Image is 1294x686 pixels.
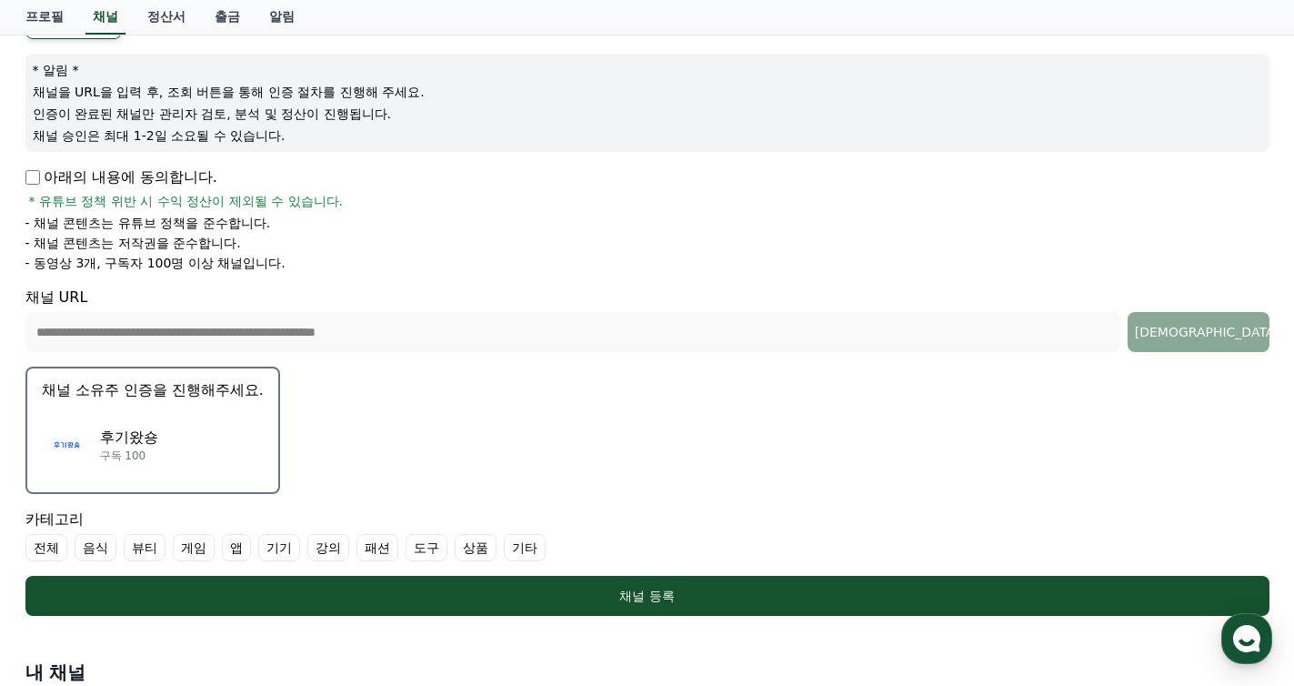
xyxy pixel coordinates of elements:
label: 도구 [406,534,447,561]
label: 기타 [504,534,546,561]
p: 인증이 완료된 채널만 관리자 검토, 분석 및 정산이 진행됩니다. [33,105,1262,123]
button: 채널 등록 [25,576,1269,616]
p: - 동영상 3개, 구독자 100명 이상 채널입니다. [25,254,286,272]
p: 후기왔숑 [100,427,158,449]
p: 채널 소유주 인증을 진행해주세요. [42,379,264,401]
span: 대화 [166,563,188,578]
p: 채널 승인은 최대 1-2일 소요될 수 있습니다. [33,126,1262,145]
label: 뷰티 [124,534,166,561]
p: 아래의 내용에 동의합니다. [25,166,217,188]
label: 음식 [75,534,116,561]
div: [DEMOGRAPHIC_DATA] [1135,323,1262,341]
a: 대화 [120,535,235,580]
div: 카테고리 [25,509,1269,561]
label: 강의 [307,534,349,561]
a: 홈 [5,535,120,580]
label: 기기 [258,534,300,561]
img: 후기왔숑 [42,419,93,470]
div: 채널 등록 [62,587,1233,605]
span: 홈 [57,562,68,577]
span: * 유튜브 정책 위반 시 수익 정산이 제외될 수 있습니다. [29,192,344,210]
p: - 채널 콘텐츠는 유튜브 정책을 준수합니다. [25,214,271,232]
h4: 내 채널 [25,660,1269,685]
label: 상품 [455,534,497,561]
label: 전체 [25,534,67,561]
span: 설정 [281,562,303,577]
p: - 채널 콘텐츠는 저작권을 준수합니다. [25,234,241,252]
button: [DEMOGRAPHIC_DATA] [1128,312,1269,352]
label: 패션 [356,534,398,561]
button: 채널 소유주 인증을 진행해주세요. 후기왔숑 후기왔숑 구독 100 [25,367,280,494]
label: 게임 [173,534,215,561]
a: 설정 [235,535,349,580]
div: 채널 URL [25,287,1269,352]
label: 앱 [222,534,251,561]
p: 채널을 URL을 입력 후, 조회 버튼을 통해 인증 절차를 진행해 주세요. [33,83,1262,101]
p: 구독 100 [100,449,158,463]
